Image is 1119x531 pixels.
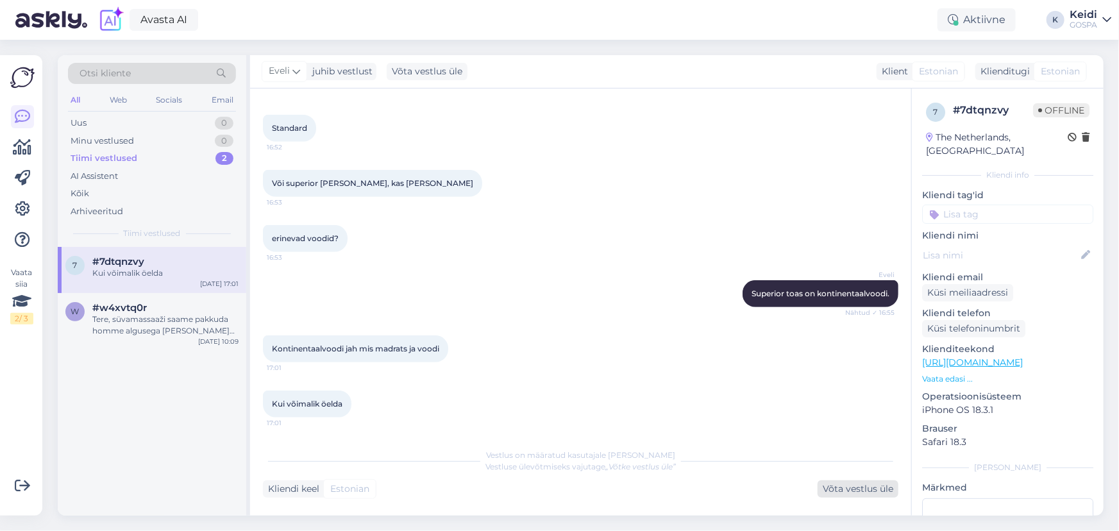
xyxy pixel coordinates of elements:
[922,403,1093,417] p: iPhone OS 18.3.1
[1070,10,1097,20] div: Keidi
[80,67,131,80] span: Otsi kliente
[923,248,1079,262] input: Lisa nimi
[10,313,33,324] div: 2 / 3
[269,64,290,78] span: Eveli
[68,92,83,108] div: All
[267,363,315,373] span: 17:01
[845,308,895,317] span: Nähtud ✓ 16:55
[922,373,1093,385] p: Vaata edasi ...
[485,462,676,471] span: Vestluse ülevõtmiseks vajutage
[922,169,1093,181] div: Kliendi info
[307,65,373,78] div: juhib vestlust
[922,307,1093,320] p: Kliendi telefon
[330,482,369,496] span: Estonian
[272,399,342,409] span: Kui võimalik öelda
[818,480,898,498] div: Võta vestlus üle
[922,205,1093,224] input: Lisa tag
[73,260,78,270] span: 7
[953,103,1033,118] div: # 7dtqnzvy
[877,65,908,78] div: Klient
[71,152,137,165] div: Tiimi vestlused
[922,320,1025,337] div: Küsi telefoninumbrit
[922,189,1093,202] p: Kliendi tag'id
[922,435,1093,449] p: Safari 18.3
[934,107,938,117] span: 7
[387,63,467,80] div: Võta vestlus üle
[922,357,1023,368] a: [URL][DOMAIN_NAME]
[10,65,35,90] img: Askly Logo
[922,422,1093,435] p: Brauser
[209,92,236,108] div: Email
[1033,103,1090,117] span: Offline
[267,253,315,262] span: 16:53
[153,92,185,108] div: Socials
[926,131,1068,158] div: The Netherlands, [GEOGRAPHIC_DATA]
[200,279,239,289] div: [DATE] 17:01
[92,256,144,267] span: #7dtqnzvy
[267,142,315,152] span: 16:52
[1041,65,1080,78] span: Estonian
[97,6,124,33] img: explore-ai
[71,170,118,183] div: AI Assistent
[272,233,339,243] span: erinevad voodid?
[215,135,233,147] div: 0
[752,289,889,298] span: Superior toas on kontinentaalvoodi.
[267,198,315,207] span: 16:53
[215,152,233,165] div: 2
[124,228,181,239] span: Tiimi vestlused
[922,342,1093,356] p: Klienditeekond
[71,187,89,200] div: Kõik
[130,9,198,31] a: Avasta AI
[272,344,439,353] span: Kontinentaalvoodi jah mis madrats ja voodi
[922,390,1093,403] p: Operatsioonisüsteem
[919,65,958,78] span: Estonian
[215,117,233,130] div: 0
[272,123,307,133] span: Standard
[263,482,319,496] div: Kliendi keel
[605,462,676,471] i: „Võtke vestlus üle”
[922,284,1013,301] div: Küsi meiliaadressi
[10,267,33,324] div: Vaata siia
[71,307,80,316] span: w
[71,117,87,130] div: Uus
[922,462,1093,473] div: [PERSON_NAME]
[922,229,1093,242] p: Kliendi nimi
[1047,11,1064,29] div: K
[92,267,239,279] div: Kui võimalik öelda
[486,450,675,460] span: Vestlus on määratud kasutajale [PERSON_NAME]
[1070,20,1097,30] div: GOSPA
[938,8,1016,31] div: Aktiivne
[107,92,130,108] div: Web
[267,418,315,428] span: 17:01
[92,302,147,314] span: #w4xvtq0r
[198,337,239,346] div: [DATE] 10:09
[922,271,1093,284] p: Kliendi email
[922,481,1093,494] p: Märkmed
[846,270,895,280] span: Eveli
[975,65,1030,78] div: Klienditugi
[1070,10,1111,30] a: KeidiGOSPA
[92,314,239,337] div: Tere, süvamassaaži saame pakkuda homme algusega [PERSON_NAME] 14:30, 16:00, 16:30, 17:00 või 18:3...
[71,135,134,147] div: Minu vestlused
[272,178,473,188] span: Või superior [PERSON_NAME], kas [PERSON_NAME]
[71,205,123,218] div: Arhiveeritud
